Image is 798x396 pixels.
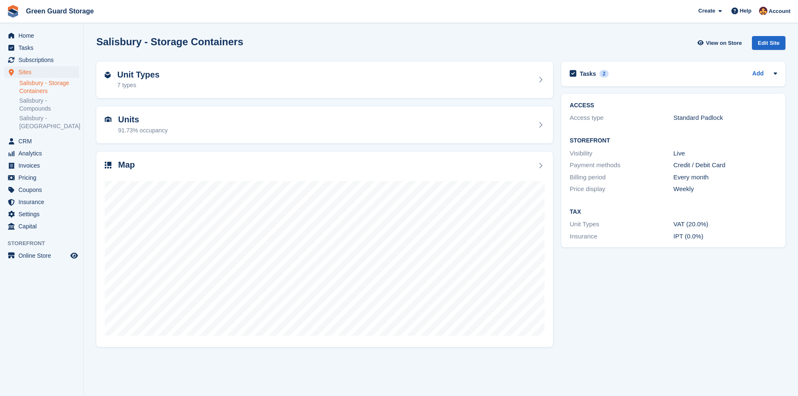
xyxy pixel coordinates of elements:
[117,70,160,80] h2: Unit Types
[696,36,745,50] a: View on Store
[759,7,767,15] img: Di Bradley
[4,172,79,184] a: menu
[4,135,79,147] a: menu
[570,149,673,158] div: Visibility
[740,7,752,15] span: Help
[674,160,777,170] div: Credit / Debit Card
[118,115,168,124] h2: Units
[4,208,79,220] a: menu
[18,220,69,232] span: Capital
[18,66,69,78] span: Sites
[4,184,79,196] a: menu
[118,126,168,135] div: 91.73% occupancy
[570,102,777,109] h2: ACCESS
[18,30,69,41] span: Home
[570,160,673,170] div: Payment methods
[580,70,596,78] h2: Tasks
[105,72,111,78] img: unit-type-icn-2b2737a686de81e16bb02015468b77c625bbabd49415b5ef34ead5e3b44a266d.svg
[4,250,79,261] a: menu
[4,148,79,159] a: menu
[570,209,777,215] h2: Tax
[570,113,673,123] div: Access type
[7,5,19,18] img: stora-icon-8386f47178a22dfd0bd8f6a31ec36ba5ce8667c1dd55bd0f319d3a0aa187defe.svg
[96,106,553,143] a: Units 91.73% occupancy
[752,36,785,50] div: Edit Site
[18,172,69,184] span: Pricing
[4,54,79,66] a: menu
[105,116,111,122] img: unit-icn-7be61d7bf1b0ce9d3e12c5938cc71ed9869f7b940bace4675aadf7bd6d80202e.svg
[674,184,777,194] div: Weekly
[4,42,79,54] a: menu
[570,173,673,182] div: Billing period
[18,208,69,220] span: Settings
[570,137,777,144] h2: Storefront
[18,196,69,208] span: Insurance
[19,97,79,113] a: Salisbury - Compounds
[4,160,79,171] a: menu
[674,149,777,158] div: Live
[96,36,243,47] h2: Salisbury - Storage Containers
[18,135,69,147] span: CRM
[18,184,69,196] span: Coupons
[18,250,69,261] span: Online Store
[19,114,79,130] a: Salisbury - [GEOGRAPHIC_DATA]
[674,173,777,182] div: Every month
[18,148,69,159] span: Analytics
[23,4,97,18] a: Green Guard Storage
[4,220,79,232] a: menu
[706,39,742,47] span: View on Store
[4,66,79,78] a: menu
[18,160,69,171] span: Invoices
[96,152,553,347] a: Map
[698,7,715,15] span: Create
[570,232,673,241] div: Insurance
[69,251,79,261] a: Preview store
[674,220,777,229] div: VAT (20.0%)
[752,69,764,79] a: Add
[769,7,790,16] span: Account
[674,232,777,241] div: IPT (0.0%)
[4,196,79,208] a: menu
[117,81,160,90] div: 7 types
[8,239,83,248] span: Storefront
[599,70,609,78] div: 2
[96,62,553,98] a: Unit Types 7 types
[118,160,135,170] h2: Map
[674,113,777,123] div: Standard Padlock
[105,162,111,168] img: map-icn-33ee37083ee616e46c38cad1a60f524a97daa1e2b2c8c0bc3eb3415660979fc1.svg
[18,54,69,66] span: Subscriptions
[752,36,785,53] a: Edit Site
[4,30,79,41] a: menu
[570,220,673,229] div: Unit Types
[570,184,673,194] div: Price display
[18,42,69,54] span: Tasks
[19,79,79,95] a: Salisbury - Storage Containers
